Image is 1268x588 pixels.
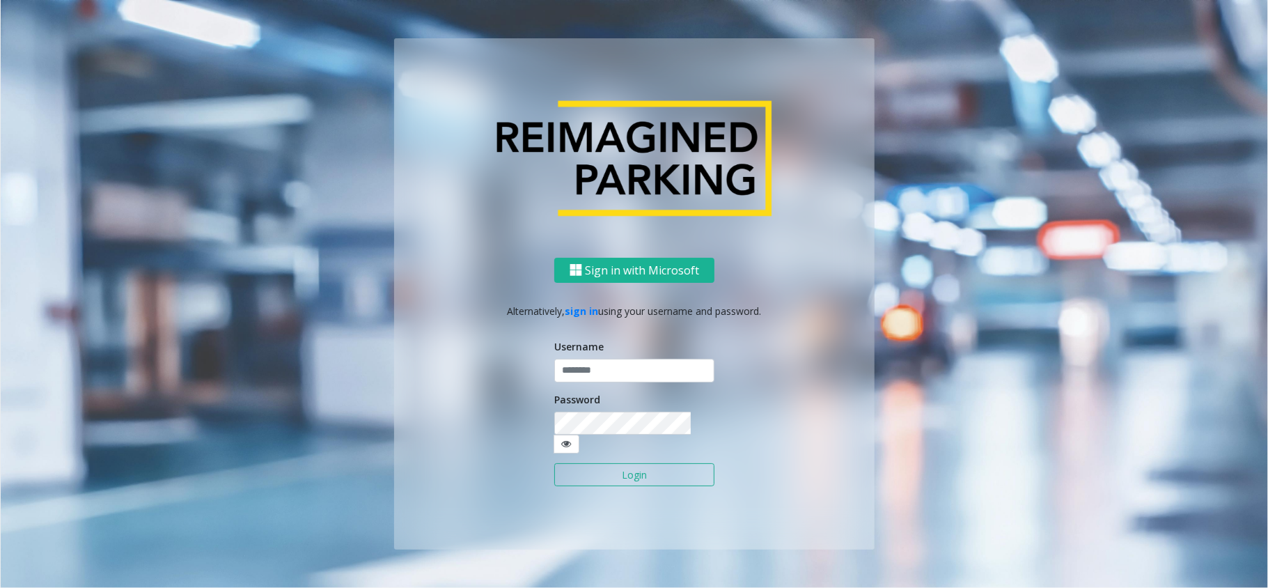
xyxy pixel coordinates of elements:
[554,463,714,487] button: Login
[554,258,714,284] button: Sign in with Microsoft
[554,392,600,407] label: Password
[565,304,599,318] a: sign in
[554,339,604,354] label: Username
[408,304,861,318] p: Alternatively, using your username and password.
